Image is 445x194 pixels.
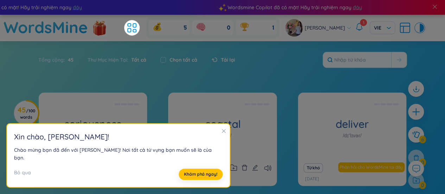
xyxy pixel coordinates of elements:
span: edit [252,164,258,171]
h2: Xin chào , [PERSON_NAME] ! [14,131,223,143]
span: plus [412,107,420,116]
img: flashSalesIcon.a7f4f837.png [93,17,107,38]
div: Tổng cộng : [38,52,81,67]
h1: /dɪˈlɪvər/ [343,132,361,139]
span: close [221,129,226,133]
img: avatar [285,19,303,37]
span: Tải lại [221,56,235,64]
h1: seriousness [39,118,147,130]
a: avatar [285,19,305,37]
div: Thư Mục Hiện Tại : [81,52,153,67]
span: 45 [65,56,74,64]
h1: deliver [298,118,406,130]
p: [DATE] [305,176,319,182]
span: / 100 words [20,108,35,120]
span: 3 [362,20,364,25]
div: Chào mừng bạn đã đến với [PERSON_NAME]! Nơi tất cả từ vựng bạn muốn sẽ là của bạn. [14,146,223,162]
button: delete [241,163,248,173]
span: 0 [227,24,230,32]
span: đây [353,4,362,11]
button: edit [252,163,258,173]
span: Khám phá ngay! [184,171,217,177]
input: Nhập từ khóa [323,52,391,68]
button: Từ khó [304,163,323,173]
span: [PERSON_NAME] [305,24,345,32]
span: VIE [374,24,391,31]
sup: 3 [360,19,367,26]
button: Khám phá ngay! [179,169,222,180]
span: 1 [272,24,274,32]
h1: coastal [168,118,276,130]
h1: /ˈkəʊstl/ [214,132,231,139]
label: Chọn tất cả [170,56,197,64]
span: Tất cả [128,57,146,63]
span: đây [73,4,82,11]
div: Bỏ qua [14,169,31,180]
span: delete [241,164,248,171]
h3: 45 [18,107,35,120]
a: WordsMine [4,15,88,40]
span: 5 [184,24,187,32]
